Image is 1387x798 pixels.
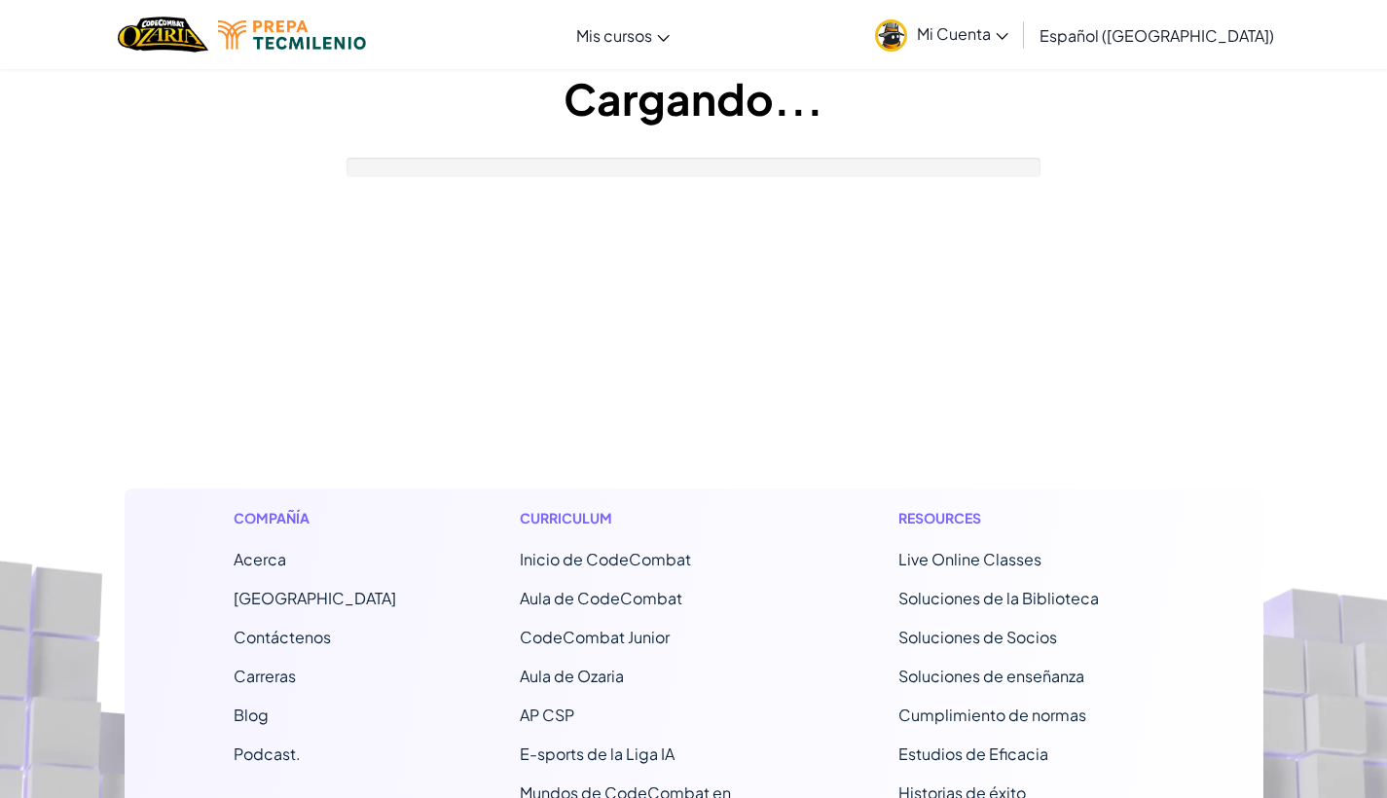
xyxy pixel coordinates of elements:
[520,588,682,608] a: Aula de CodeCombat
[898,744,1048,764] a: Estudios de Eficacia
[520,705,574,725] a: AP CSP
[118,15,208,54] a: Ozaria by CodeCombat logo
[118,15,208,54] img: Home
[917,23,1008,44] span: Mi Cuenta
[898,627,1057,647] a: Soluciones de Socios
[1030,9,1284,61] a: Español ([GEOGRAPHIC_DATA])
[898,508,1154,528] h1: Resources
[234,588,396,608] a: [GEOGRAPHIC_DATA]
[234,508,396,528] h1: Compañía
[566,9,679,61] a: Mis cursos
[576,25,652,46] span: Mis cursos
[1040,25,1274,46] span: Español ([GEOGRAPHIC_DATA])
[520,627,670,647] a: CodeCombat Junior
[234,744,301,764] a: Podcast.
[520,666,624,686] a: Aula de Ozaria
[234,705,269,725] a: Blog
[898,705,1086,725] a: Cumplimiento de normas
[898,666,1084,686] a: Soluciones de enseñanza
[234,627,331,647] span: Contáctenos
[865,4,1018,65] a: Mi Cuenta
[520,508,776,528] h1: Curriculum
[520,744,675,764] a: E-sports de la Liga IA
[875,19,907,52] img: avatar
[520,549,691,569] span: Inicio de CodeCombat
[234,549,286,569] a: Acerca
[234,666,296,686] a: Carreras
[898,588,1099,608] a: Soluciones de la Biblioteca
[898,549,1041,569] a: Live Online Classes
[218,20,366,50] img: Tecmilenio logo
